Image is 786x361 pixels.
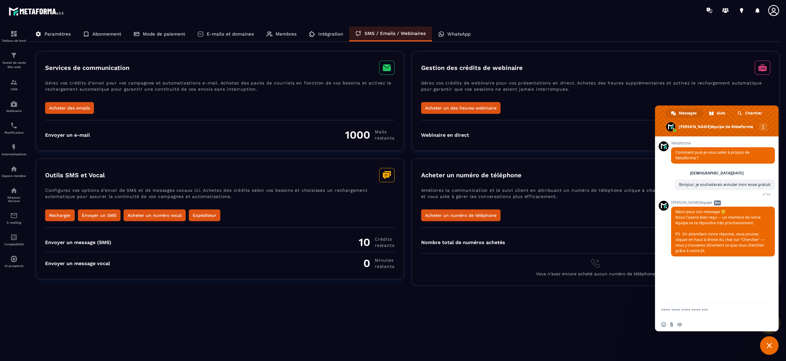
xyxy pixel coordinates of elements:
[704,109,731,118] div: Aide
[421,171,522,179] h3: Acheter un numéro de téléphone
[2,25,26,47] a: formationformationTableau de bord
[78,209,120,221] button: Envoyer un SMS
[29,21,780,286] div: >
[10,187,18,194] img: social-network
[759,123,767,131] div: Autres canaux
[345,128,394,141] div: 1000
[189,209,220,221] button: Expéditeur
[2,109,26,113] p: Webinaire
[2,96,26,117] a: automationsautomationsWebinaire
[2,74,26,96] a: formationformationCRM
[10,144,18,151] img: automations
[2,39,26,42] p: Tableau de bord
[2,196,26,203] p: Réseaux Sociaux
[45,239,111,245] div: Envoyer un message (SMS)
[2,264,26,268] p: IA prospects
[679,109,697,118] span: Messages
[717,109,725,118] span: Aide
[2,117,26,139] a: schedulerschedulerPlanificateur
[2,139,26,161] a: automationsautomationsAutomatisations
[276,31,297,37] p: Membres
[45,171,105,179] h3: Outils SMS et Vocal
[45,80,395,102] p: Gérez vos crédits d’envoi pour vos campagnes et automatisations e-mail. Achetez des packs de cour...
[421,209,501,221] button: Acheter un numéro de téléphone
[2,229,26,251] a: accountantaccountantComptabilité
[10,79,18,86] img: formation
[44,31,71,37] p: Paramètres
[2,131,26,134] p: Planificateur
[421,102,501,114] button: Acheter un des heures webinaire
[2,243,26,246] p: Comptabilité
[421,64,523,71] h3: Gestion des crédits de webinaire
[661,322,666,327] span: Insérer un emoji
[375,263,394,269] span: restants
[207,31,254,37] p: E-mails et domaines
[666,109,703,118] div: Messages
[45,132,90,138] div: Envoyer un e-mail
[675,209,765,253] span: Merci pour ton message 😊 Nous l’avons bien reçu — un membre de notre équipe va te répondre très p...
[10,30,18,37] img: formation
[375,257,394,263] span: minutes
[690,171,744,175] div: [DEMOGRAPHIC_DATA][DATE]
[375,129,394,135] span: Mails
[675,150,750,161] span: Comment puis-je vous aider à propos de Metaforma ?
[679,182,771,187] span: Bonjour, je souhaiterais annuler mon essai gratuit
[767,192,771,196] span: Lu
[10,122,18,129] img: scheduler
[732,109,768,118] div: Chercher
[375,236,394,242] span: Crédits
[10,234,18,241] img: accountant
[9,6,64,17] img: logo
[45,209,75,221] button: Recharger
[363,257,394,270] div: 0
[375,242,394,248] span: restants
[318,31,343,37] p: Intégration
[671,141,775,145] span: Metaforma
[669,322,674,327] span: Envoyer un fichier
[2,174,26,178] p: Espace membre
[10,100,18,108] img: automations
[2,153,26,156] p: Automatisations
[365,31,426,36] p: SMS / Emails / Webinaires
[714,200,721,205] span: Bot
[745,109,762,118] span: Chercher
[10,165,18,173] img: automations
[421,80,771,102] p: Gérez vos crédits de webinaire pour vos présentations en direct. Achetez des heures supplémentair...
[421,239,505,245] div: Nombre total de numéros achetés
[760,336,779,355] div: Fermer le chat
[677,322,682,327] span: Message audio
[671,200,775,205] span: [PERSON_NAME]équipe
[124,209,186,221] button: Acheter un numéro vocal
[92,31,121,37] p: Abonnement
[2,47,26,74] a: formationformationTunnel de vente Site web
[661,307,759,313] textarea: Entrez votre message...
[359,236,394,249] div: 10
[2,182,26,207] a: social-networksocial-networkRéseaux Sociaux
[10,52,18,59] img: formation
[143,31,185,37] p: Mode de paiement
[45,102,94,114] button: Acheter des emails
[45,64,129,71] h3: Services de communication
[536,271,655,276] span: Vous n'avez encore acheté aucun numéro de téléphone
[2,207,26,229] a: emailemailE-mailing
[2,88,26,91] p: CRM
[375,135,394,141] span: restants
[45,260,110,266] div: Envoyer un message vocal
[2,161,26,182] a: automationsautomationsEspace membre
[2,61,26,69] p: Tunnel de vente Site web
[447,31,471,37] p: WhatsApp
[421,187,771,209] p: Améliorez la communication et le suivi client en attribuant un numéro de téléphone unique à chaqu...
[10,212,18,219] img: email
[421,132,469,138] div: Webinaire en direct
[45,187,395,209] p: Configurez vos options d’envoi de SMS et de messages vocaux ici. Achetez des crédits selon vos be...
[2,221,26,224] p: E-mailing
[10,255,18,263] img: automations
